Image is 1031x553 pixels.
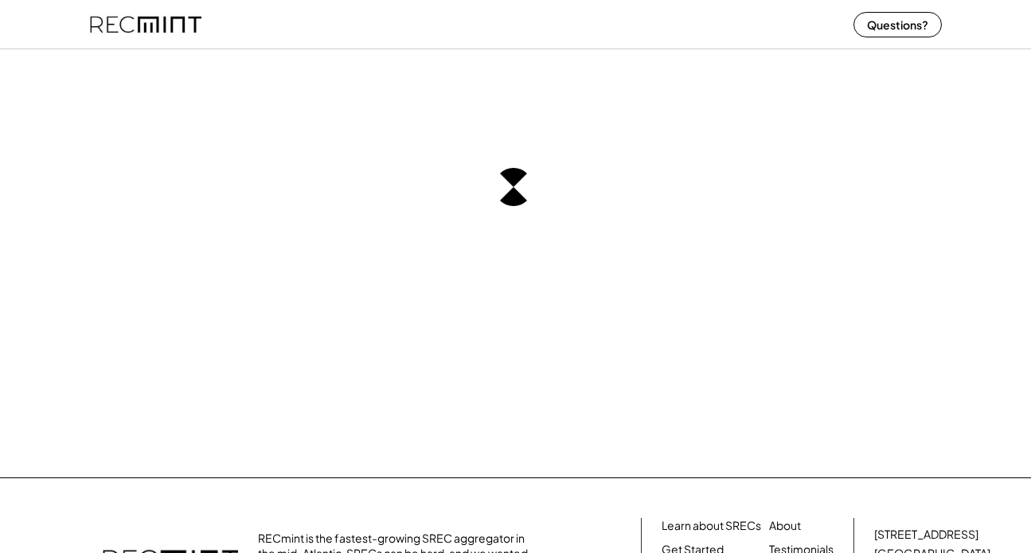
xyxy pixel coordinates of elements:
img: recmint-logotype%403x%20%281%29.jpeg [90,3,201,45]
button: Questions? [853,12,942,37]
div: [STREET_ADDRESS] [874,527,978,543]
a: About [769,518,801,534]
a: Learn about SRECs [662,518,761,534]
